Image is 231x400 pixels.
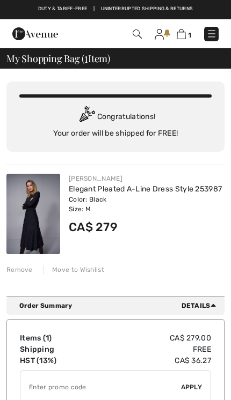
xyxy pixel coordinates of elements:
[6,54,110,63] span: My Shopping Bag ( Item)
[69,220,118,234] span: CA$ 279
[89,332,211,344] td: CA$ 279.00
[12,29,58,38] a: 1ère Avenue
[46,334,49,343] span: 1
[206,28,217,39] img: Menu
[89,355,211,366] td: CA$ 36.27
[188,31,191,39] span: 1
[19,106,212,139] div: Congratulations! Your order will be shipped for FREE!
[89,344,211,355] td: Free
[43,265,104,275] div: Move to Wishlist
[177,28,191,40] a: 1
[6,265,33,275] div: Remove
[20,355,89,366] td: HST (13%)
[69,184,222,194] a: Elegant Pleated A-Line Dress Style 253987
[19,301,220,310] div: Order Summary
[177,29,186,39] img: Shopping Bag
[12,27,58,40] img: 1ère Avenue
[182,301,220,310] span: Details
[69,174,225,183] div: [PERSON_NAME]
[155,29,164,40] img: My Info
[20,344,89,355] td: Shipping
[133,29,142,39] img: Search
[76,106,97,128] img: Congratulation2.svg
[69,195,225,214] div: Color: Black Size: M
[6,174,60,254] img: Elegant Pleated A-Line Dress Style 253987
[181,382,203,392] span: Apply
[84,51,88,64] span: 1
[20,332,89,344] td: Items ( )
